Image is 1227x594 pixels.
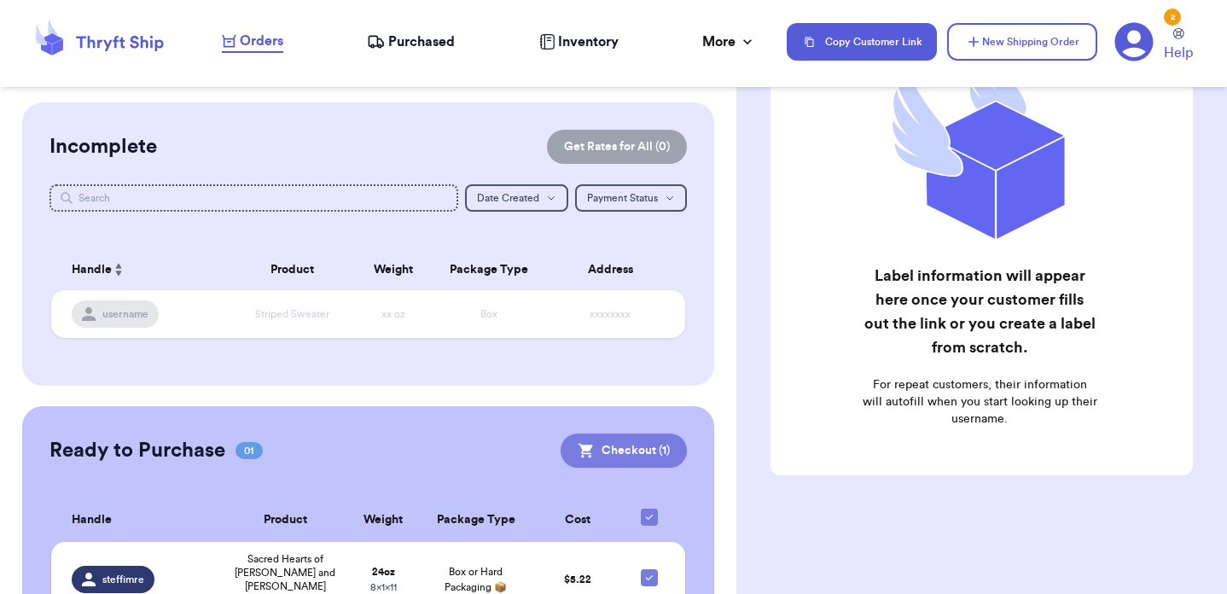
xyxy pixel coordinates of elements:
span: Help [1164,43,1193,63]
a: Help [1164,28,1193,63]
input: Search [49,184,458,212]
span: Handle [72,511,112,529]
span: Payment Status [587,193,658,203]
span: steffimre [102,573,144,586]
span: Box [480,309,497,319]
a: Orders [222,31,283,53]
th: Weight [356,249,432,290]
th: Cost [532,498,624,542]
span: xxxxxxxx [590,309,631,319]
th: Package Type [421,498,532,542]
strong: 24 oz [372,567,395,577]
th: Product [224,498,346,542]
div: 2 [1164,9,1181,26]
span: xx oz [381,309,405,319]
button: New Shipping Order [947,23,1097,61]
button: Get Rates for All (0) [547,130,687,164]
button: Sort ascending [112,259,125,280]
span: Purchased [388,32,455,52]
h2: Ready to Purchase [49,437,225,464]
button: Copy Customer Link [787,23,937,61]
span: 01 [236,442,263,459]
button: Checkout (1) [561,434,687,468]
a: Inventory [539,32,619,52]
span: Box or Hard Packaging 📦 [445,567,507,592]
a: 2 [1114,22,1154,61]
button: Date Created [465,184,568,212]
button: Payment Status [575,184,687,212]
span: Handle [72,261,112,279]
span: $ 5.22 [564,574,591,585]
h2: Incomplete [49,133,157,160]
th: Address [545,249,685,290]
span: username [102,307,148,321]
th: Package Type [432,249,546,290]
div: More [702,32,756,52]
a: Purchased [367,32,455,52]
span: Orders [240,31,283,51]
p: For repeat customers, their information will autofill when you start looking up their username. [863,376,1098,428]
h2: Label information will appear here once your customer fills out the link or you create a label fr... [863,264,1098,359]
span: Date Created [477,193,539,203]
th: Product [229,249,356,290]
span: Inventory [558,32,619,52]
span: Striped Sweater [255,309,329,319]
span: 8 x 1 x 11 [370,582,397,592]
th: Weight [346,498,421,542]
